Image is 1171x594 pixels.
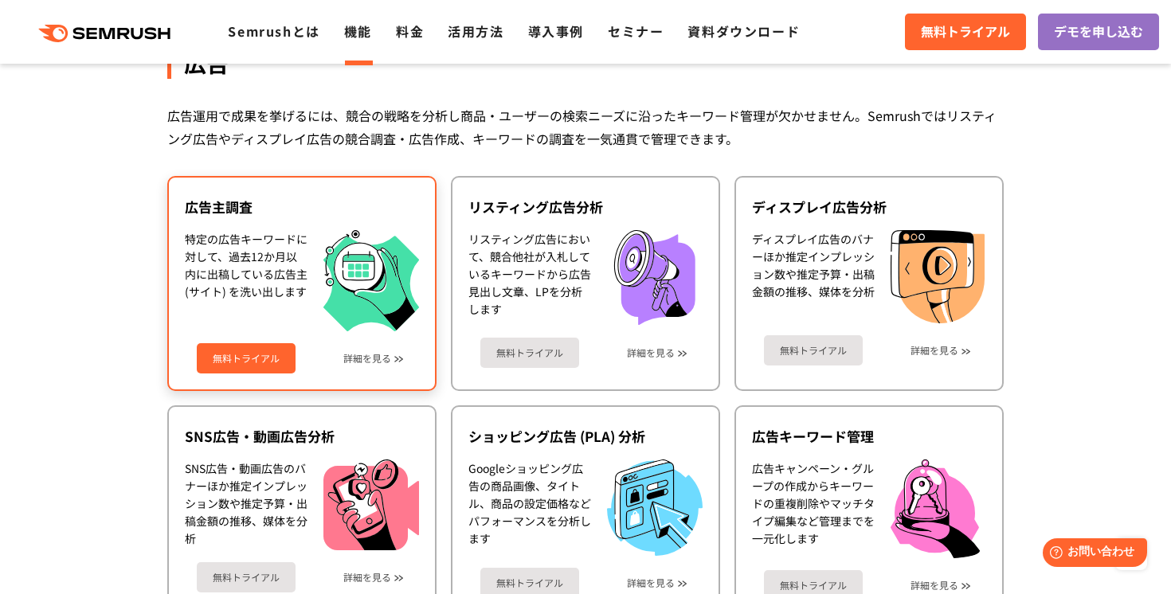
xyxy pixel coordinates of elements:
[528,21,584,41] a: 導入事例
[627,347,675,358] a: 詳細を見る
[396,21,424,41] a: 料金
[448,21,503,41] a: 活用方法
[764,335,863,365] a: 無料トライアル
[197,343,296,373] a: 無料トライアル
[344,21,372,41] a: 機能
[921,21,1010,42] span: 無料トライアル
[167,104,1004,150] div: 広告運用で成果を挙げるには、競合の戦略を分析し商品・ユーザーの検索ニーズに沿ったキーワード管理が欠かせません。Semrushではリスティング広告やディスプレイ広告の競合調査・広告作成、キーワード...
[911,580,958,591] a: 詳細を見る
[891,230,985,324] img: ディスプレイ広告分析
[1029,532,1153,576] iframe: Help widget launcher
[185,427,419,446] div: SNS広告・動画広告分析
[1054,21,1143,42] span: デモを申し込む
[1038,14,1159,50] a: デモを申し込む
[323,459,419,550] img: SNS広告・動画広告分析
[911,345,958,356] a: 詳細を見る
[343,353,391,364] a: 詳細を見る
[185,230,307,331] div: 特定の広告キーワードに対して、過去12か月以内に出稿している広告主 (サイト) を洗い出します
[323,230,419,331] img: 広告主調査
[468,427,703,446] div: ショッピング広告 (PLA) 分析
[185,459,307,550] div: SNS広告・動画広告のバナーほか推定インプレッション数や推定予算・出稿金額の推移、媒体を分析
[185,197,419,217] div: 広告主調査
[480,338,579,368] a: 無料トライアル
[752,197,986,217] div: ディスプレイ広告分析
[228,21,319,41] a: Semrushとは
[468,459,591,556] div: Googleショッピング広告の商品画像、タイトル、商品の設定価格などパフォーマンスを分析します
[607,230,703,326] img: リスティング広告分析
[608,21,664,41] a: セミナー
[905,14,1026,50] a: 無料トライアル
[627,577,675,588] a: 詳細を見る
[752,459,875,559] div: 広告キャンペーン・グループの作成からキーワードの重複削除やマッチタイプ編集など管理までを一元化します
[468,197,703,217] div: リスティング広告分析
[687,21,800,41] a: 資料ダウンロード
[891,459,980,559] img: 広告キーワード管理
[752,427,986,446] div: 広告キーワード管理
[197,562,296,592] a: 無料トライアル
[607,459,703,556] img: ショッピング広告 (PLA) 分析
[468,230,591,326] div: リスティング広告において、競合他社が入札しているキーワードから広告見出し文章、LPを分析します
[752,230,875,324] div: ディスプレイ広告のバナーほか推定インプレッション数や推定予算・出稿金額の推移、媒体を分析
[343,572,391,583] a: 詳細を見る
